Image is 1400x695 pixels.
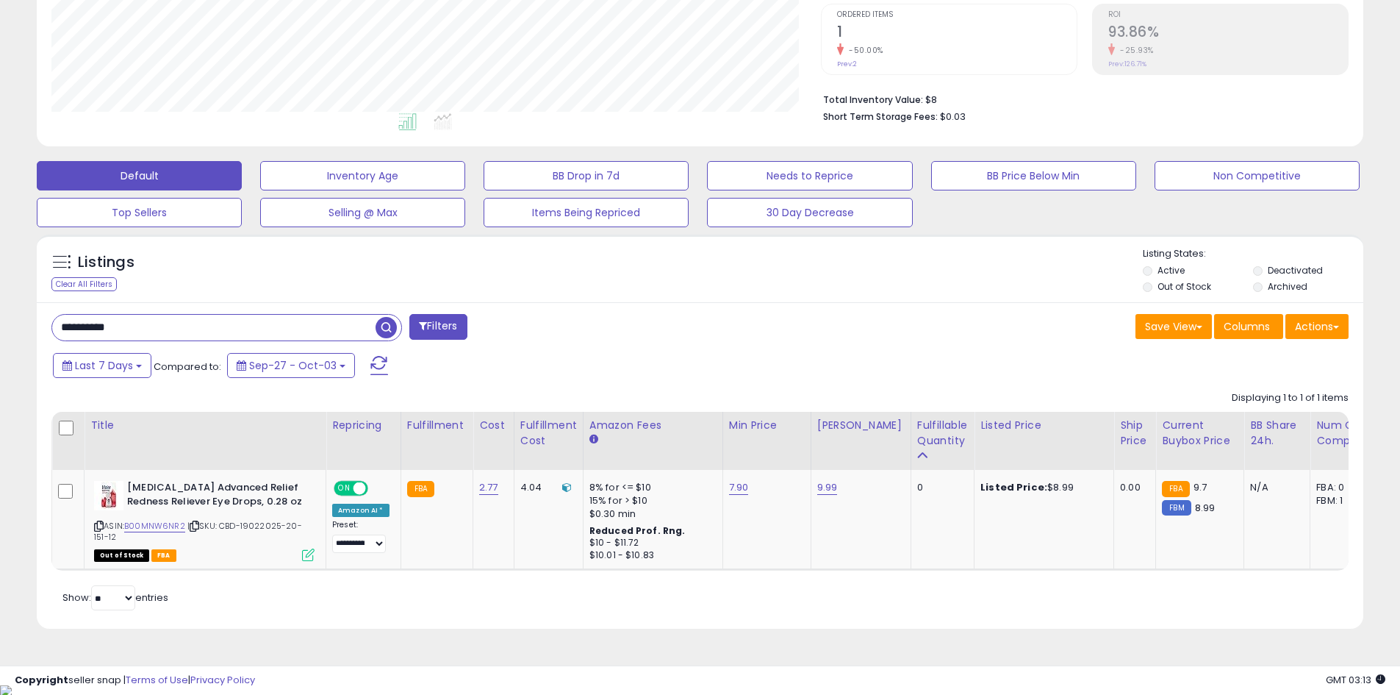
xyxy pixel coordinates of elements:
[366,482,390,495] span: OFF
[1195,501,1216,515] span: 8.99
[332,418,395,433] div: Repricing
[1285,314,1349,339] button: Actions
[729,480,749,495] a: 7.90
[1162,418,1238,449] div: Current Buybox Price
[78,252,134,273] h5: Listings
[1115,45,1154,56] small: -25.93%
[1157,280,1211,293] label: Out of Stock
[479,480,498,495] a: 2.77
[823,93,923,106] b: Total Inventory Value:
[1108,60,1146,68] small: Prev: 126.71%
[151,549,176,562] span: FBA
[51,277,117,291] div: Clear All Filters
[37,161,242,190] button: Default
[1268,280,1307,293] label: Archived
[1250,418,1304,449] div: BB Share 24h.
[917,418,968,449] div: Fulfillable Quantity
[407,418,467,433] div: Fulfillment
[917,481,963,494] div: 0
[1224,319,1270,334] span: Columns
[837,60,857,68] small: Prev: 2
[94,481,315,560] div: ASIN:
[589,481,711,494] div: 8% for <= $10
[53,353,151,378] button: Last 7 Days
[484,198,689,227] button: Items Being Repriced
[260,161,465,190] button: Inventory Age
[1108,11,1348,19] span: ROI
[980,481,1102,494] div: $8.99
[62,591,168,605] span: Show: entries
[94,520,302,542] span: | SKU: CBD-19022025-20-151-12
[980,418,1108,433] div: Listed Price
[589,494,711,507] div: 15% for > $10
[75,358,133,373] span: Last 7 Days
[1232,391,1349,405] div: Displaying 1 to 1 of 1 items
[729,418,805,433] div: Min Price
[154,360,221,374] span: Compared to:
[844,45,883,56] small: -50.00%
[15,674,255,688] div: seller snap | |
[94,549,149,562] span: All listings that are currently out of stock and unavailable for purchase on Amazon
[1143,247,1363,261] p: Listing States:
[707,198,912,227] button: 30 Day Decrease
[823,90,1338,107] li: $8
[980,480,1047,494] b: Listed Price:
[124,520,185,532] a: B00MNW6NR2
[15,673,68,687] strong: Copyright
[1157,264,1185,277] label: Active
[1316,418,1370,449] div: Num of Comp.
[227,353,355,378] button: Sep-27 - Oct-03
[1193,480,1207,494] span: 9.7
[1326,673,1385,687] span: 2025-10-11 03:13 GMT
[837,24,1077,43] h2: 1
[484,161,689,190] button: BB Drop in 7d
[940,110,966,124] span: $0.03
[837,11,1077,19] span: Ordered Items
[190,673,255,687] a: Privacy Policy
[332,520,390,553] div: Preset:
[90,418,320,433] div: Title
[126,673,188,687] a: Terms of Use
[520,418,577,449] div: Fulfillment Cost
[1120,481,1144,494] div: 0.00
[589,433,598,446] small: Amazon Fees.
[589,537,711,549] div: $10 - $11.72
[520,481,572,494] div: 4.04
[823,110,938,123] b: Short Term Storage Fees:
[589,507,711,521] div: $0.30 min
[931,161,1136,190] button: BB Price Below Min
[589,418,717,433] div: Amazon Fees
[1155,161,1360,190] button: Non Competitive
[817,418,905,433] div: [PERSON_NAME]
[1162,481,1189,497] small: FBA
[1268,264,1323,277] label: Deactivated
[1316,481,1365,494] div: FBA: 0
[479,418,508,433] div: Cost
[1135,314,1212,339] button: Save View
[1250,481,1299,494] div: N/A
[260,198,465,227] button: Selling @ Max
[1316,494,1365,507] div: FBM: 1
[407,481,434,497] small: FBA
[409,314,467,340] button: Filters
[1214,314,1283,339] button: Columns
[589,549,711,562] div: $10.01 - $10.83
[589,524,686,537] b: Reduced Prof. Rng.
[94,481,123,510] img: 41NmMI5TTwL._SL40_.jpg
[817,480,838,495] a: 9.99
[37,198,242,227] button: Top Sellers
[1162,500,1191,516] small: FBM
[332,504,390,517] div: Amazon AI *
[1120,418,1149,449] div: Ship Price
[249,358,337,373] span: Sep-27 - Oct-03
[335,482,353,495] span: ON
[707,161,912,190] button: Needs to Reprice
[1108,24,1348,43] h2: 93.86%
[127,481,306,512] b: [MEDICAL_DATA] Advanced Relief Redness Reliever Eye Drops, 0.28 oz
